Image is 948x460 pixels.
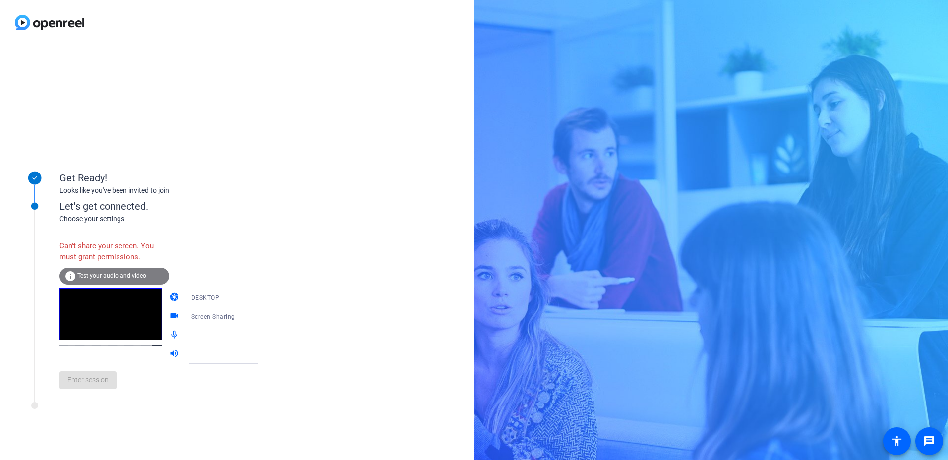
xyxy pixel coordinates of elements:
div: Get Ready! [59,171,258,185]
div: Can't share your screen. You must grant permissions. [59,235,169,268]
mat-icon: accessibility [891,435,903,447]
mat-icon: volume_up [169,348,181,360]
mat-icon: camera [169,292,181,304]
span: Test your audio and video [77,272,146,279]
mat-icon: message [923,435,935,447]
div: Looks like you've been invited to join [59,185,258,196]
span: Screen Sharing [191,313,235,320]
mat-icon: mic_none [169,330,181,342]
div: Let's get connected. [59,199,278,214]
mat-icon: videocam [169,311,181,323]
div: Choose your settings [59,214,278,224]
span: DESKTOP [191,294,220,301]
mat-icon: info [64,270,76,282]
